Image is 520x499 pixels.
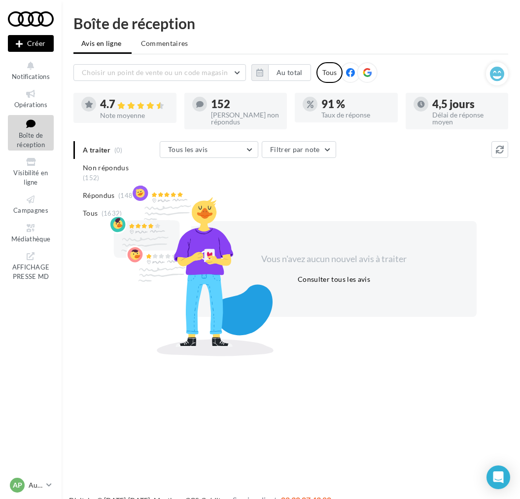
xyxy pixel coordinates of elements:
div: 4.7 [100,99,169,110]
button: Tous les avis [160,141,258,158]
div: Note moyenne [100,112,169,119]
span: Campagnes [13,206,48,214]
button: Filtrer par note [262,141,336,158]
a: AP Audi [GEOGRAPHIC_DATA] 17 [8,476,54,495]
div: Boîte de réception [73,16,508,31]
a: AFFICHAGE PRESSE MD [8,249,54,282]
div: Vous n'avez aucun nouvel avis à traiter [254,253,414,266]
span: Choisir un point de vente ou un code magasin [82,68,228,77]
a: Boîte de réception [8,115,54,151]
button: Choisir un point de vente ou un code magasin [73,64,246,81]
span: Répondus [83,191,115,200]
button: Au total [251,64,311,81]
div: 4,5 jours [432,99,501,110]
div: Tous [316,62,343,83]
span: Notifications [12,73,50,80]
span: Boîte de réception [17,131,45,149]
div: Taux de réponse [321,112,390,118]
button: Notifications [8,58,54,82]
div: 152 [211,99,279,110]
span: (1632) [102,209,122,217]
span: AFFICHAGE PRESSE MD [12,261,50,280]
div: Délai de réponse moyen [432,112,501,125]
button: Créer [8,35,54,52]
span: Médiathèque [11,235,51,243]
button: Consulter tous les avis [294,273,374,285]
span: Tous les avis [168,145,208,154]
a: Campagnes [8,192,54,216]
a: Médiathèque [8,221,54,245]
span: Commentaires [141,38,188,48]
span: Visibilité en ligne [13,169,48,186]
div: Open Intercom Messenger [486,465,510,489]
div: Nouvelle campagne [8,35,54,52]
span: Tous [83,208,98,218]
span: (152) [83,174,100,182]
p: Audi [GEOGRAPHIC_DATA] 17 [29,480,42,490]
span: Non répondus [83,163,129,173]
div: 91 % [321,99,390,110]
a: Visibilité en ligne [8,154,54,188]
a: Opérations [8,86,54,111]
button: Au total [268,64,311,81]
span: Opérations [14,101,47,109]
span: AP [13,480,22,490]
div: [PERSON_NAME] non répondus [211,112,279,125]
